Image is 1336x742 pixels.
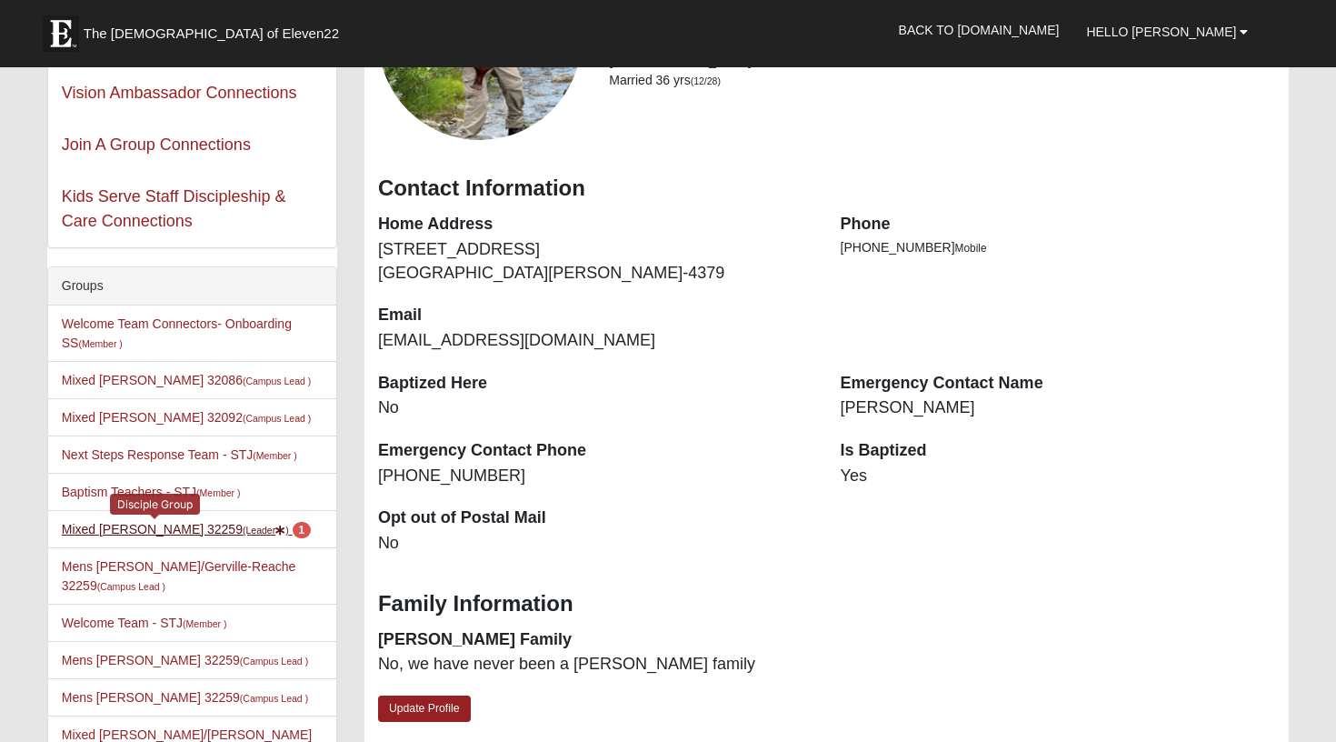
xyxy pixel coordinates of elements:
a: Join A Group Connections [62,135,251,154]
dt: [PERSON_NAME] Family [378,628,813,652]
small: (Campus Lead ) [97,581,165,592]
dt: Phone [841,213,1276,236]
dt: Email [378,304,813,327]
a: Mens [PERSON_NAME]/Gerville-Reache 32259(Campus Lead ) [62,559,296,593]
dt: Baptized Here [378,372,813,396]
a: Back to [DOMAIN_NAME] [885,7,1073,53]
dd: [PHONE_NUMBER] [378,465,813,488]
div: Groups [48,267,336,306]
small: (Campus Lead ) [240,656,308,667]
small: (Campus Lead ) [240,693,308,704]
h3: Family Information [378,591,1275,617]
span: Hello [PERSON_NAME] [1086,25,1236,39]
a: Kids Serve Staff Discipleship & Care Connections [62,187,286,230]
dd: No [378,396,813,420]
a: Baptism Teachers - STJ(Member ) [62,485,241,499]
a: Mixed [PERSON_NAME] 32092(Campus Lead ) [62,410,312,425]
a: Next Steps Response Team - STJ(Member ) [62,447,297,462]
small: (Member ) [183,618,226,629]
a: Mens [PERSON_NAME] 32259(Campus Lead ) [62,690,308,705]
a: Update Profile [378,696,471,722]
li: Married 36 yrs [609,71,1275,90]
dd: [STREET_ADDRESS] [GEOGRAPHIC_DATA][PERSON_NAME]-4379 [378,238,813,285]
a: Mixed [PERSON_NAME] 32086(Campus Lead ) [62,373,312,387]
a: Welcome Team - STJ(Member ) [62,616,227,630]
dd: Yes [841,465,1276,488]
a: The [DEMOGRAPHIC_DATA] of Eleven22 [34,6,397,52]
dd: [EMAIL_ADDRESS][DOMAIN_NAME] [378,329,813,353]
dd: [PERSON_NAME] [841,396,1276,420]
small: (Leader ) [243,525,289,536]
dt: Emergency Contact Name [841,372,1276,396]
dt: Opt out of Postal Mail [378,506,813,530]
dt: Home Address [378,213,813,236]
a: Welcome Team Connectors- Onboarding SS(Member ) [62,316,292,350]
small: (Campus Lead ) [243,413,311,424]
div: Disciple Group [110,494,200,515]
li: [PHONE_NUMBER] [841,238,1276,257]
h3: Contact Information [378,175,1275,202]
span: number of pending members [293,522,312,538]
span: The [DEMOGRAPHIC_DATA] of Eleven22 [84,25,339,43]
a: Hello [PERSON_NAME] [1072,9,1261,55]
dd: No, we have never been a [PERSON_NAME] family [378,653,813,677]
small: (12/28) [691,75,721,86]
a: Mens [PERSON_NAME] 32259(Campus Lead ) [62,653,308,667]
span: Mobile [955,242,987,255]
a: Mixed [PERSON_NAME] 32259(Leader) 1 [62,522,311,536]
small: (Member ) [78,338,122,349]
img: Eleven22 logo [43,15,79,52]
dt: Is Baptized [841,439,1276,463]
small: (Campus Lead ) [243,376,311,386]
a: Vision Ambassador Connections [62,84,297,102]
dt: Emergency Contact Phone [378,439,813,463]
small: (Member ) [253,450,296,461]
dd: No [378,532,813,556]
small: (Member ) [196,487,240,498]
